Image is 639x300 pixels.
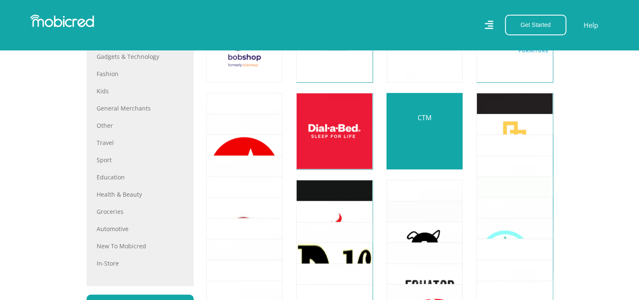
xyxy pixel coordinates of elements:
[97,259,184,268] a: In-store
[97,242,184,250] a: New to Mobicred
[505,15,566,35] button: Get Started
[97,69,184,78] a: Fashion
[97,52,184,61] a: Gadgets & Technology
[30,15,94,27] img: Mobicred
[97,87,184,95] a: Kids
[97,155,184,164] a: Sport
[583,20,599,31] a: Help
[97,121,184,130] a: Other
[97,224,184,233] a: Automotive
[97,190,184,199] a: Health & Beauty
[97,173,184,182] a: Education
[97,207,184,216] a: Groceries
[97,138,184,147] a: Travel
[97,104,184,113] a: General Merchants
